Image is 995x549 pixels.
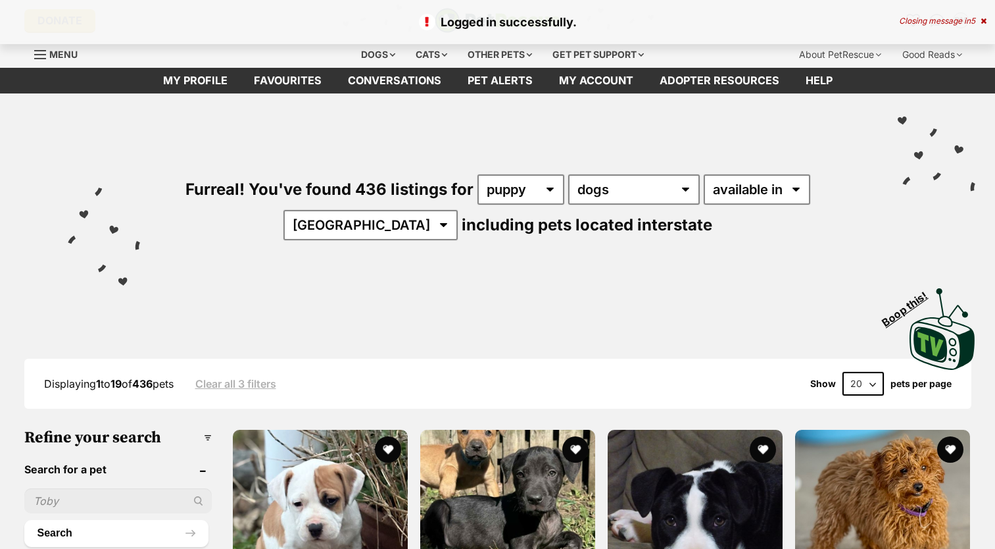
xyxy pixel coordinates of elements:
a: My account [546,68,646,93]
strong: 436 [132,377,153,390]
a: conversations [335,68,454,93]
div: Dogs [352,41,404,68]
button: favourite [937,436,963,463]
div: About PetRescue [790,41,890,68]
strong: 1 [96,377,101,390]
p: Logged in successfully. [13,13,982,31]
button: favourite [750,436,776,463]
a: Adopter resources [646,68,792,93]
a: My profile [150,68,241,93]
div: Closing message in [899,16,986,26]
a: Pet alerts [454,68,546,93]
a: Favourites [241,68,335,93]
span: Boop this! [880,281,940,328]
header: Search for a pet [24,463,212,475]
div: Cats [406,41,456,68]
a: Help [792,68,846,93]
h3: Refine your search [24,429,212,447]
div: Other pets [458,41,541,68]
strong: 19 [110,377,122,390]
a: Clear all 3 filters [195,378,276,390]
label: pets per page [890,379,952,389]
span: Menu [49,49,78,60]
span: Furreal! You've found 436 listings for [185,180,473,199]
div: Get pet support [543,41,653,68]
img: PetRescue TV logo [910,288,975,370]
span: including pets located interstate [462,215,712,234]
button: favourite [562,436,589,463]
div: Good Reads [893,41,971,68]
a: Menu [34,41,87,65]
button: favourite [375,436,401,463]
button: Search [24,520,208,546]
input: Toby [24,488,212,513]
a: Boop this! [910,276,975,373]
span: 5 [971,16,975,26]
span: Show [810,379,836,389]
span: Displaying to of pets [44,377,174,390]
